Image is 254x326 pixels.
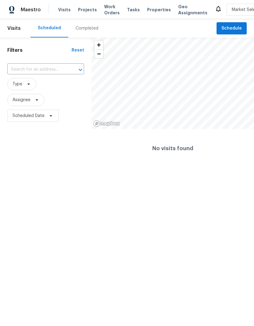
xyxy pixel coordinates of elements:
span: Visits [7,22,21,35]
a: Mapbox homepage [93,120,120,127]
span: Work Orders [104,4,120,16]
span: Geo Assignments [178,4,207,16]
span: Type [12,81,22,87]
button: Schedule [217,22,247,35]
input: Search for an address... [7,65,67,74]
h1: Filters [7,47,72,53]
span: Schedule [221,25,242,32]
div: Scheduled [38,25,61,31]
span: Zoom out [94,50,103,58]
h4: No visits found [152,145,193,151]
span: Scheduled Date [12,113,44,119]
button: Open [76,66,85,74]
span: Properties [147,7,171,13]
div: Completed [76,25,98,31]
span: Projects [78,7,97,13]
span: Maestro [21,7,41,13]
button: Zoom out [94,49,103,58]
span: Assignee [12,97,30,103]
canvas: Map [91,37,254,129]
span: Tasks [127,8,140,12]
span: Visits [58,7,71,13]
div: Reset [72,47,84,53]
button: Zoom in [94,41,103,49]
